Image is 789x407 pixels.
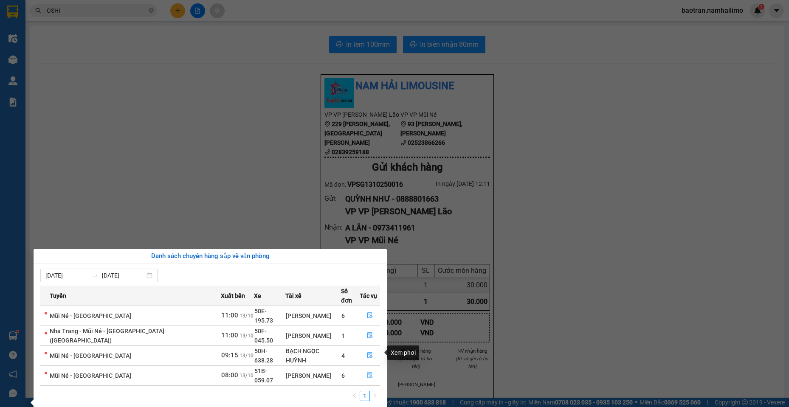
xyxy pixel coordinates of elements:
[50,312,131,319] span: Mũi Né - [GEOGRAPHIC_DATA]
[221,331,238,339] span: 11:00
[50,372,131,379] span: Mũi Né - [GEOGRAPHIC_DATA]
[254,308,273,324] span: 50E-195.73
[240,373,254,379] span: 13/10
[367,332,373,339] span: file-done
[59,57,65,63] span: environment
[341,372,345,379] span: 6
[221,351,238,359] span: 09:15
[370,391,380,401] li: Next Page
[360,369,380,382] button: file-done
[221,371,238,379] span: 08:00
[92,272,99,279] span: to
[360,291,377,300] span: Tác vụ
[341,332,345,339] span: 1
[352,393,357,398] span: left
[286,346,341,365] div: BẠCH NGỌC HUỲNH
[254,368,273,384] span: 51B-059.07
[240,333,254,339] span: 13/10
[221,312,238,319] span: 11:00
[285,291,302,300] span: Tài xế
[240,313,254,319] span: 13/10
[360,309,380,323] button: file-done
[254,291,261,300] span: Xe
[349,391,360,401] li: Previous Page
[286,331,341,340] div: [PERSON_NAME]
[286,311,341,320] div: [PERSON_NAME]
[360,391,370,401] li: 1
[341,286,359,305] span: Số đơn
[370,391,380,401] button: right
[360,391,369,401] a: 1
[349,391,360,401] button: left
[367,312,373,319] span: file-done
[360,329,380,342] button: file-done
[341,352,345,359] span: 4
[45,271,88,280] input: Từ ngày
[341,312,345,319] span: 6
[372,393,378,398] span: right
[4,4,123,36] li: Nam Hải Limousine
[92,272,99,279] span: swap-right
[367,372,373,379] span: file-done
[286,371,341,380] div: [PERSON_NAME]
[4,4,34,34] img: logo.jpg
[360,349,380,362] button: file-done
[254,348,273,364] span: 50H-638.28
[240,353,254,359] span: 13/10
[221,291,245,300] span: Xuất bến
[50,328,164,344] span: Nha Trang - Mũi Né - [GEOGRAPHIC_DATA] ([GEOGRAPHIC_DATA])
[4,46,59,74] li: VP VP [PERSON_NAME] Lão
[50,291,66,300] span: Tuyến
[59,46,113,55] li: VP VP Mũi Né
[367,352,373,359] span: file-done
[102,271,145,280] input: Đến ngày
[254,328,273,344] span: 50F-045.50
[387,345,419,360] div: Xem phơi
[50,352,131,359] span: Mũi Né - [GEOGRAPHIC_DATA]
[40,251,380,261] div: Danh sách chuyến hàng sắp về văn phòng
